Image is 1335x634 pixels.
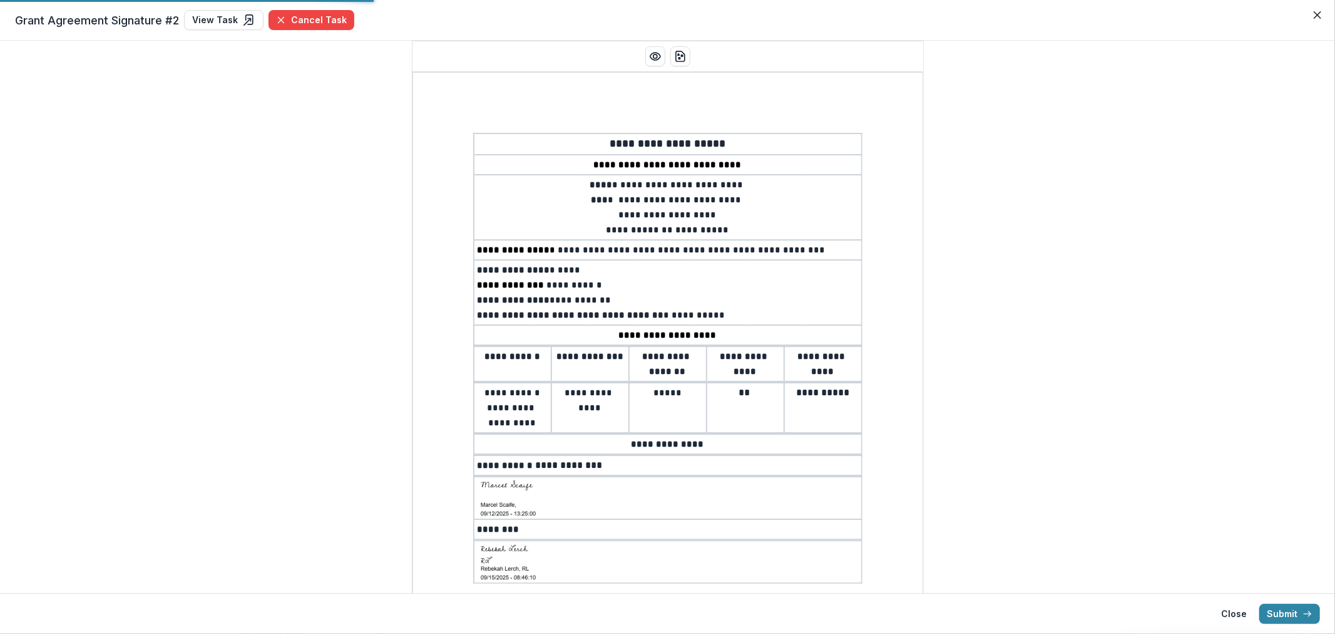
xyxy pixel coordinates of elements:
[645,46,665,66] button: Preview preview-doc.pdf
[1307,5,1327,25] button: Close
[1214,604,1254,624] button: Close
[15,12,179,29] span: Grant Agreement Signature #2
[269,10,354,30] button: Cancel Task
[1259,604,1320,624] button: Submit
[670,46,690,66] button: download-word
[184,10,263,30] a: View Task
